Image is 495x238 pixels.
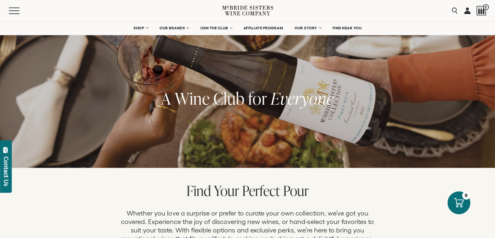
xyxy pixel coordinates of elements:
[155,22,193,35] a: OUR BRANDS
[3,156,9,186] div: Contact Us
[483,4,489,10] span: 0
[129,22,152,35] a: SHOP
[271,87,334,110] span: Everyone
[214,181,239,200] span: Your
[462,191,470,200] div: 0
[283,181,309,200] span: Pour
[239,22,287,35] a: AFFILIATE PROGRAM
[290,22,325,35] a: OUR STORY
[200,26,228,30] span: JOIN THE CLUB
[196,22,236,35] a: JOIN THE CLUB
[133,26,144,30] span: SHOP
[9,7,32,14] button: Mobile Menu Trigger
[333,26,362,30] span: FIND NEAR YOU
[328,22,366,35] a: FIND NEAR YOU
[248,87,267,110] span: for
[161,87,171,110] span: A
[159,26,185,30] span: OUR BRANDS
[295,26,317,30] span: OUR STORY
[213,87,245,110] span: Club
[243,26,283,30] span: AFFILIATE PROGRAM
[175,87,210,110] span: Wine
[242,181,280,200] span: Perfect
[186,181,211,200] span: Find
